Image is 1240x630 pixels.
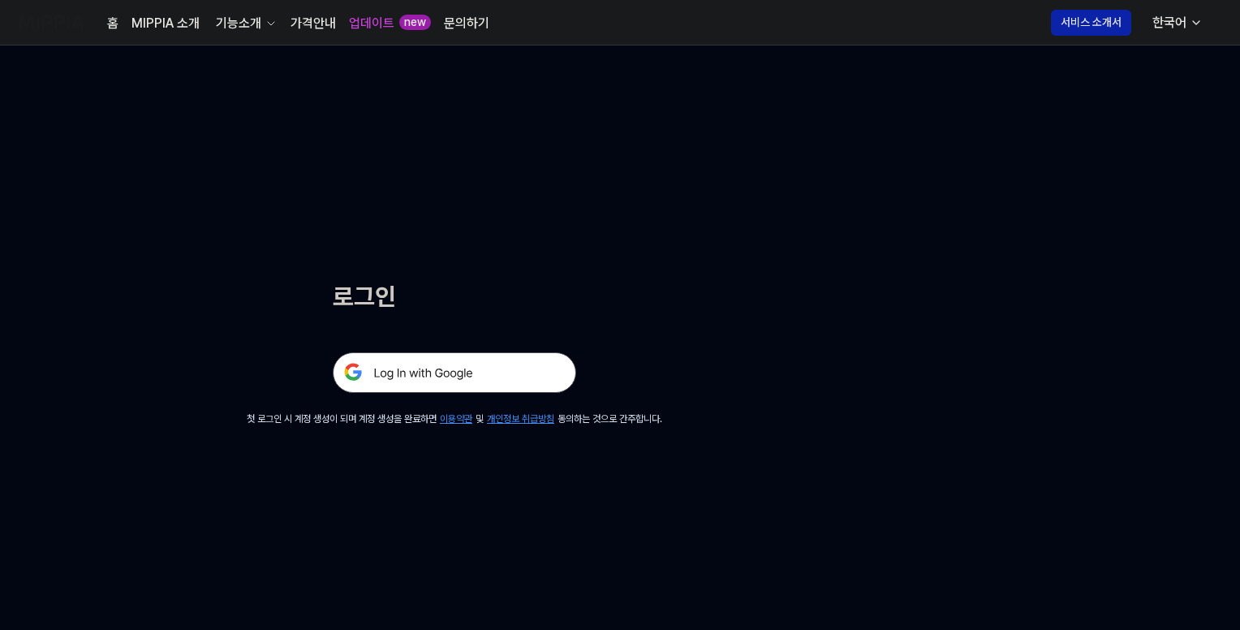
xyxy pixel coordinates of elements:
button: 서비스 소개서 [1051,10,1131,36]
a: 문의하기 [444,14,489,33]
button: 기능소개 [213,14,278,33]
a: 업데이트 [349,14,394,33]
button: 한국어 [1139,6,1212,39]
a: 이용약관 [440,413,472,425]
a: 가격안내 [291,14,336,33]
h1: 로그인 [333,279,576,313]
a: MIPPIA 소개 [131,14,200,33]
div: 첫 로그인 시 계정 생성이 되며 계정 생성을 완료하면 및 동의하는 것으로 간주합니다. [247,412,662,426]
a: 개인정보 취급방침 [487,413,554,425]
div: 한국어 [1149,13,1190,32]
img: 구글 로그인 버튼 [333,352,576,393]
div: new [399,15,431,31]
div: 기능소개 [213,14,265,33]
a: 홈 [107,14,118,33]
